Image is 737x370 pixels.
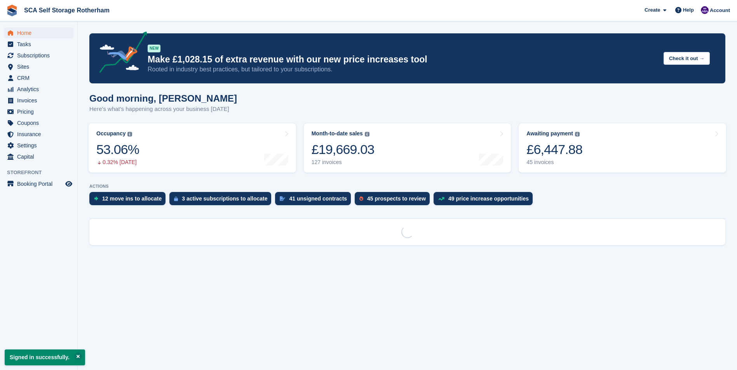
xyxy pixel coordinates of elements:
[17,140,64,151] span: Settings
[17,73,64,83] span: CRM
[94,196,98,201] img: move_ins_to_allocate_icon-fdf77a2bb77ea45bf5b3d319d69a93e2d87916cf1d5bf7949dd705db3b84f3ca.svg
[664,52,710,65] button: Check it out →
[5,349,85,365] p: Signed in successfully.
[4,28,73,38] a: menu
[275,192,355,209] a: 41 unsigned contracts
[17,95,64,106] span: Invoices
[17,61,64,72] span: Sites
[17,178,64,189] span: Booking Portal
[89,184,725,189] p: ACTIONS
[89,105,237,114] p: Here's what's happening across your business [DATE]
[438,197,444,201] img: price_increase_opportunities-93ffe204e8149a01c8c9dc8f82e8f89637d9d84a8eef4429ea346261dce0b2c0.svg
[367,195,426,202] div: 45 prospects to review
[519,123,726,173] a: Awaiting payment £6,447.88 45 invoices
[526,142,582,157] div: £6,447.88
[4,61,73,72] a: menu
[359,196,363,201] img: prospect-51fa495bee0391a8d652442698ab0144808aea92771e9ea1ae160a38d050c398.svg
[89,192,169,209] a: 12 move ins to allocate
[312,142,375,157] div: £19,669.03
[17,50,64,61] span: Subscriptions
[89,123,296,173] a: Occupancy 53.06% 0.32% [DATE]
[17,28,64,38] span: Home
[4,73,73,83] a: menu
[17,106,64,117] span: Pricing
[4,84,73,95] a: menu
[312,130,363,137] div: Month-to-date sales
[4,118,73,128] a: menu
[148,65,657,74] p: Rooted in industry best practices, but tailored to your subscriptions.
[4,50,73,61] a: menu
[526,130,573,137] div: Awaiting payment
[174,196,178,201] img: active_subscription_to_allocate_icon-d502201f5373d7db506a760aba3b589e785aa758c864c3986d89f69b8ff3...
[4,178,73,189] a: menu
[312,159,375,166] div: 127 invoices
[17,39,64,50] span: Tasks
[683,6,694,14] span: Help
[701,6,709,14] img: Kelly Neesham
[4,106,73,117] a: menu
[6,5,18,16] img: stora-icon-8386f47178a22dfd0bd8f6a31ec36ba5ce8667c1dd55bd0f319d3a0aa187defe.svg
[355,192,434,209] a: 45 prospects to review
[96,142,139,157] div: 53.06%
[434,192,537,209] a: 49 price increase opportunities
[17,84,64,95] span: Analytics
[148,45,160,52] div: NEW
[365,132,369,137] img: icon-info-grey-7440780725fd019a000dd9b08b2336e03edf1995a4989e88bcd33f0948082b44.svg
[93,31,147,76] img: price-adjustments-announcement-icon-8257ccfd72463d97f412b2fc003d46551f7dbcb40ab6d574587a9cd5c0d94...
[96,130,125,137] div: Occupancy
[89,93,237,104] h1: Good morning, [PERSON_NAME]
[4,129,73,140] a: menu
[169,192,275,209] a: 3 active subscriptions to allocate
[102,195,162,202] div: 12 move ins to allocate
[182,195,267,202] div: 3 active subscriptions to allocate
[17,118,64,128] span: Coupons
[448,195,529,202] div: 49 price increase opportunities
[280,196,285,201] img: contract_signature_icon-13c848040528278c33f63329250d36e43548de30e8caae1d1a13099fd9432cc5.svg
[4,95,73,106] a: menu
[21,4,113,17] a: SCA Self Storage Rotherham
[7,169,77,176] span: Storefront
[304,123,511,173] a: Month-to-date sales £19,669.03 127 invoices
[4,39,73,50] a: menu
[4,151,73,162] a: menu
[645,6,660,14] span: Create
[289,195,347,202] div: 41 unsigned contracts
[17,129,64,140] span: Insurance
[17,151,64,162] span: Capital
[127,132,132,137] img: icon-info-grey-7440780725fd019a000dd9b08b2336e03edf1995a4989e88bcd33f0948082b44.svg
[710,7,730,14] span: Account
[575,132,580,137] img: icon-info-grey-7440780725fd019a000dd9b08b2336e03edf1995a4989e88bcd33f0948082b44.svg
[526,159,582,166] div: 45 invoices
[148,54,657,65] p: Make £1,028.15 of extra revenue with our new price increases tool
[64,179,73,188] a: Preview store
[96,159,139,166] div: 0.32% [DATE]
[4,140,73,151] a: menu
